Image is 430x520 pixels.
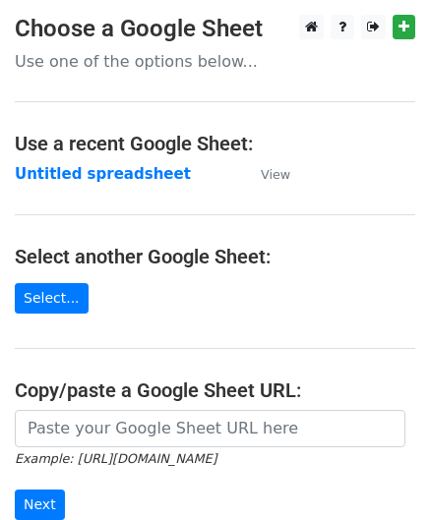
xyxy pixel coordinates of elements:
p: Use one of the options below... [15,51,415,72]
h4: Use a recent Google Sheet: [15,132,415,155]
h3: Choose a Google Sheet [15,15,415,43]
a: View [241,165,290,183]
input: Paste your Google Sheet URL here [15,410,405,447]
h4: Select another Google Sheet: [15,245,415,268]
small: View [261,167,290,182]
a: Select... [15,283,89,314]
small: Example: [URL][DOMAIN_NAME] [15,451,216,466]
a: Untitled spreadsheet [15,165,191,183]
input: Next [15,490,65,520]
h4: Copy/paste a Google Sheet URL: [15,378,415,402]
